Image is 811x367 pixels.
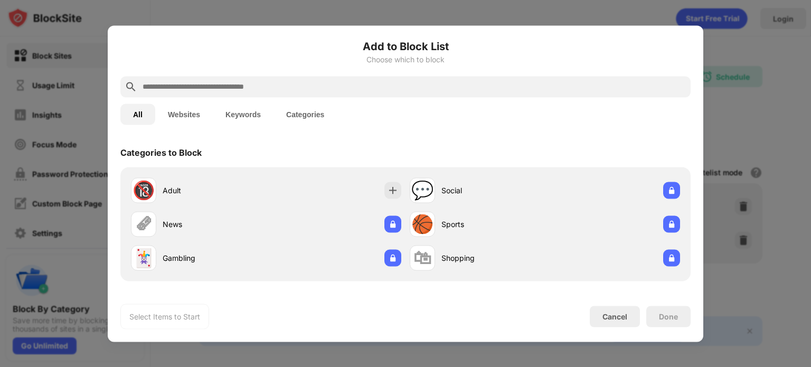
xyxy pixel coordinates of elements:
[133,247,155,269] div: 🃏
[129,311,200,322] div: Select Items to Start
[120,147,202,157] div: Categories to Block
[411,213,433,235] div: 🏀
[441,252,545,264] div: Shopping
[413,247,431,269] div: 🛍
[163,219,266,230] div: News
[441,185,545,196] div: Social
[441,219,545,230] div: Sports
[163,252,266,264] div: Gambling
[120,55,691,63] div: Choose which to block
[274,103,337,125] button: Categories
[411,180,433,201] div: 💬
[659,312,678,321] div: Done
[120,103,155,125] button: All
[213,103,274,125] button: Keywords
[602,312,627,321] div: Cancel
[163,185,266,196] div: Adult
[125,80,137,93] img: search.svg
[133,180,155,201] div: 🔞
[120,38,691,54] h6: Add to Block List
[155,103,213,125] button: Websites
[135,213,153,235] div: 🗞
